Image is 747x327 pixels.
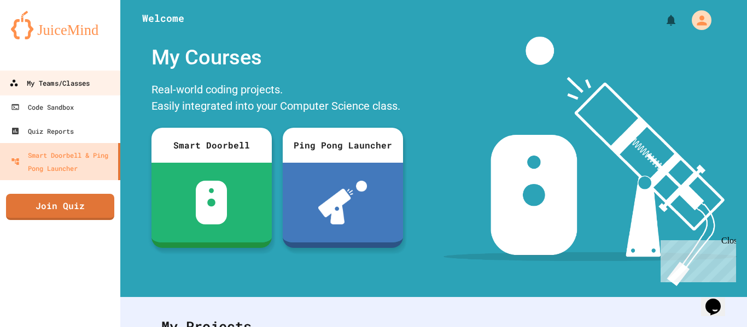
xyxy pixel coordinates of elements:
img: ppl-with-ball.png [318,181,367,224]
div: Real-world coding projects. Easily integrated into your Computer Science class. [146,79,408,120]
img: banner-image-my-projects.png [443,37,737,286]
div: My Account [680,8,714,33]
iframe: chat widget [701,283,736,316]
div: Quiz Reports [11,124,74,138]
div: Smart Doorbell & Ping Pong Launcher [11,148,114,175]
div: Code Sandbox [11,100,74,114]
div: My Teams/Classes [9,76,90,90]
div: Ping Pong Launcher [283,128,403,163]
img: sdb-white.svg [196,181,227,224]
div: Smart Doorbell [151,128,272,163]
div: My Notifications [644,11,680,29]
div: Chat with us now!Close [4,4,75,69]
iframe: chat widget [656,236,736,282]
div: My Courses [146,37,408,79]
img: logo-orange.svg [11,11,109,39]
a: Join Quiz [6,194,114,220]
